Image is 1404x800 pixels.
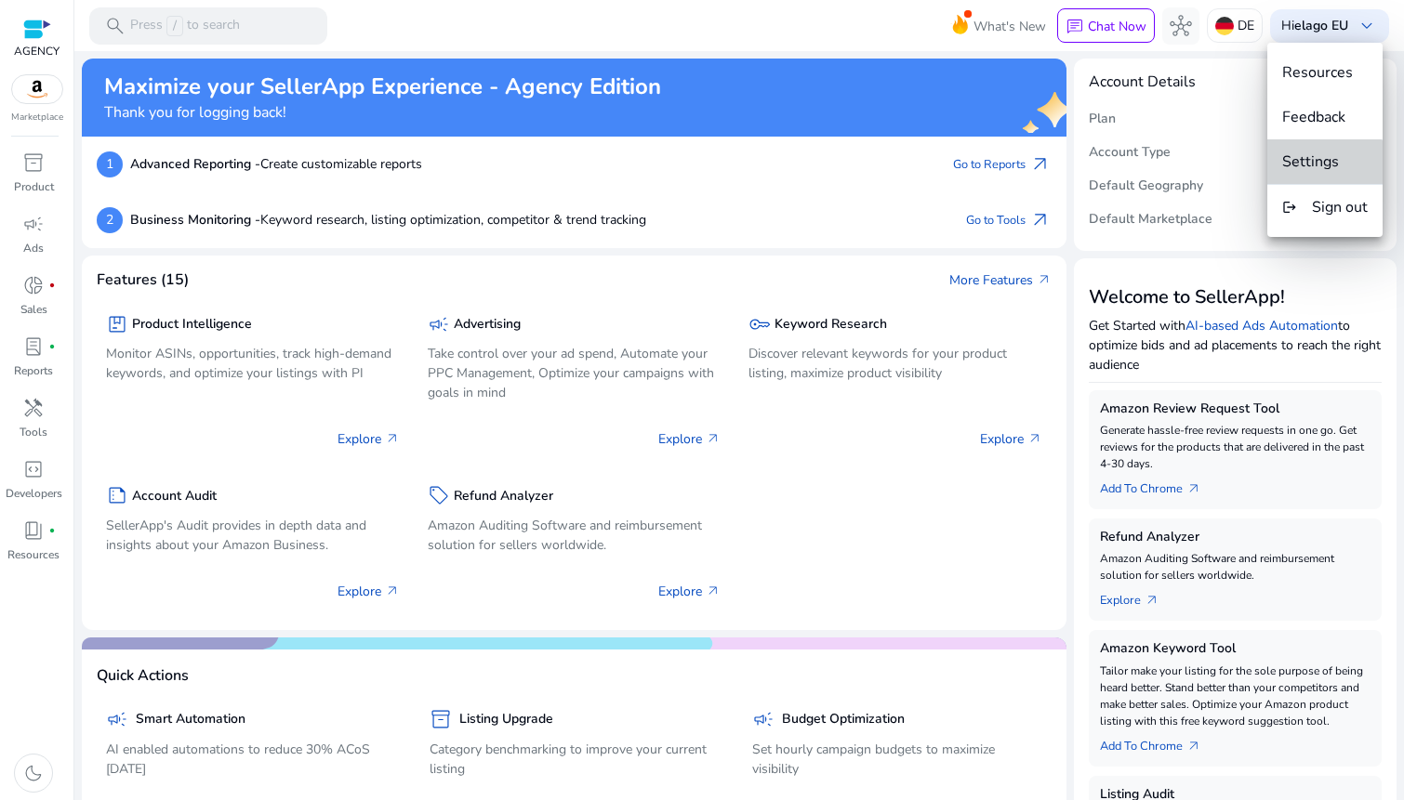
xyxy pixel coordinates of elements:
[22,213,45,235] span: campaign
[22,397,45,419] span: handyman
[706,584,721,598] span: arrow_outward
[130,211,260,229] b: Business Monitoring -
[132,317,252,333] h5: Product Intelligence
[104,73,661,100] h2: Maximize your SellerApp Experience - Agency Edition
[136,712,245,728] h5: Smart Automation
[14,43,60,59] p: AGENCY
[1100,584,1174,610] a: Explorearrow_outward
[1089,73,1383,91] h4: Account Details
[454,317,521,333] h5: Advertising
[752,740,1042,779] p: Set hourly campaign budgets to maximize visibility
[338,582,400,601] p: Explore
[106,516,400,555] p: SellerApp's Audit provides in depth data and insights about your Amazon Business.
[1089,286,1383,308] h3: Welcome to SellerApp!
[1100,662,1371,729] p: Tailor make your listing for the sole purpose of being heard better. Stand better than your compe...
[1100,641,1371,657] h5: Amazon Keyword Tool
[1100,422,1371,472] p: Generate hassle-free review requests in one go. Get reviews for the products that are delivered i...
[1100,472,1216,498] a: Add To Chrome
[1303,208,1325,230] img: amazon.svg
[6,485,62,502] p: Developers
[1186,739,1201,754] span: arrow_outward
[106,484,128,506] span: summarize
[97,667,189,685] h4: Quick Actions
[752,708,775,730] span: campaign
[775,317,887,333] h5: Keyword Research
[428,516,722,555] p: Amazon Auditing Software and reimbursement solution for sellers worldwide.
[706,431,721,446] span: arrow_outward
[22,762,45,784] span: dark_mode
[7,546,60,563] p: Resources
[385,431,400,446] span: arrow_outward
[130,154,422,174] p: Create customizable reports
[1057,8,1155,44] button: chatChat Now
[20,424,47,440] p: Tools
[97,207,123,233] p: 2
[106,313,128,335] span: package
[12,75,62,103] img: amazon.svg
[1281,20,1348,33] p: Hi
[1363,177,1382,195] span: edit
[1162,7,1199,45] button: hub
[22,274,45,296] span: donut_small
[1100,401,1371,417] h5: Amazon Review Request Tool
[1089,178,1203,194] h5: Default Geography
[1356,15,1378,37] span: keyboard_arrow_down
[1100,729,1216,755] a: Add To Chrome
[48,343,56,350] span: fiber_manual_record
[1312,177,1331,195] img: de.svg
[104,15,126,37] span: search
[748,344,1042,383] p: Discover relevant keywords for your product listing, maximize product visibility
[11,111,63,125] p: Marketplace
[980,429,1042,449] p: Explore
[658,429,721,449] p: Explore
[1100,530,1371,545] h5: Refund Analyzer
[132,489,217,505] h5: Account Audit
[1145,593,1159,608] span: arrow_outward
[459,712,553,728] h5: Listing Upgrade
[1027,431,1042,446] span: arrow_outward
[1029,209,1052,231] span: arrow_outward
[454,489,553,505] h5: Refund Analyzer
[22,458,45,480] span: code_blocks
[14,178,54,195] p: Product
[22,335,45,358] span: lab_profile
[23,240,44,256] p: Ads
[130,210,646,230] p: Keyword research, listing optimization, competitor & trend tracking
[966,207,1052,233] a: Go to Toolsarrow_outward
[782,712,905,728] h5: Budget Optimization
[953,151,1052,177] a: Go to Reportsarrow_outward
[48,527,56,534] span: fiber_manual_record
[1089,111,1116,127] h5: Plan
[1238,9,1254,42] p: DE
[338,429,400,449] p: Explore
[428,484,450,506] span: sell
[130,16,240,36] p: Press to search
[1345,111,1382,127] h5: Smart
[1185,317,1338,334] a: AI-based Ads Automation
[48,282,56,289] span: fiber_manual_record
[949,270,1052,290] a: More Featuresarrow_outward
[104,104,661,122] h4: Thank you for logging back!
[658,582,721,601] p: Explore
[1215,17,1234,35] img: de.svg
[385,584,400,598] span: arrow_outward
[106,344,400,383] p: Monitor ASINs, opportunities, track high-demand keywords, and optimize your listings with PI
[428,344,722,402] p: Take control over your ad spend, Automate your PPC Management, Optimize your campaigns with goals...
[106,708,128,730] span: campaign
[1186,481,1201,496] span: arrow_outward
[22,519,45,542] span: book_4
[1100,550,1371,584] p: Amazon Auditing Software and reimbursement solution for sellers worldwide.
[130,155,260,173] b: Advanced Reporting -
[974,10,1046,43] span: What's New
[1294,17,1348,34] b: elago EU
[1337,145,1382,161] h5: Agency
[1037,272,1052,287] span: arrow_outward
[430,740,720,779] p: Category benchmarking to improve your current listing
[430,708,452,730] span: inventory_2
[1089,212,1212,228] h5: Default Marketplace
[1088,18,1146,35] p: Chat Now
[20,301,47,318] p: Sales
[14,362,53,379] p: Reports
[1089,316,1383,374] p: Get Started with to optimize bids and ad placements to reach the right audience
[22,151,45,174] span: inventory_2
